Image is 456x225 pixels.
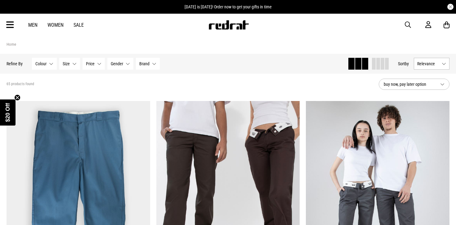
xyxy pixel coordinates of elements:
[185,4,272,9] span: [DATE] is [DATE]! Order now to get your gifts in time
[139,61,150,66] span: Brand
[28,22,38,28] a: Men
[136,58,160,70] button: Brand
[63,61,70,66] span: Size
[208,20,249,30] img: Redrat logo
[35,61,47,66] span: Colour
[14,94,20,101] button: Close teaser
[7,42,16,47] a: Home
[398,60,409,67] button: Sortby
[7,82,34,87] span: 65 products found
[384,80,435,88] span: buy now, pay later option
[83,58,105,70] button: Price
[5,103,11,122] span: $20 Off
[7,61,23,66] p: Refine By
[107,58,133,70] button: Gender
[47,22,64,28] a: Women
[86,61,95,66] span: Price
[417,61,439,66] span: Relevance
[59,58,80,70] button: Size
[74,22,84,28] a: Sale
[111,61,123,66] span: Gender
[379,79,449,90] button: buy now, pay later option
[32,58,57,70] button: Colour
[414,58,449,70] button: Relevance
[405,61,409,66] span: by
